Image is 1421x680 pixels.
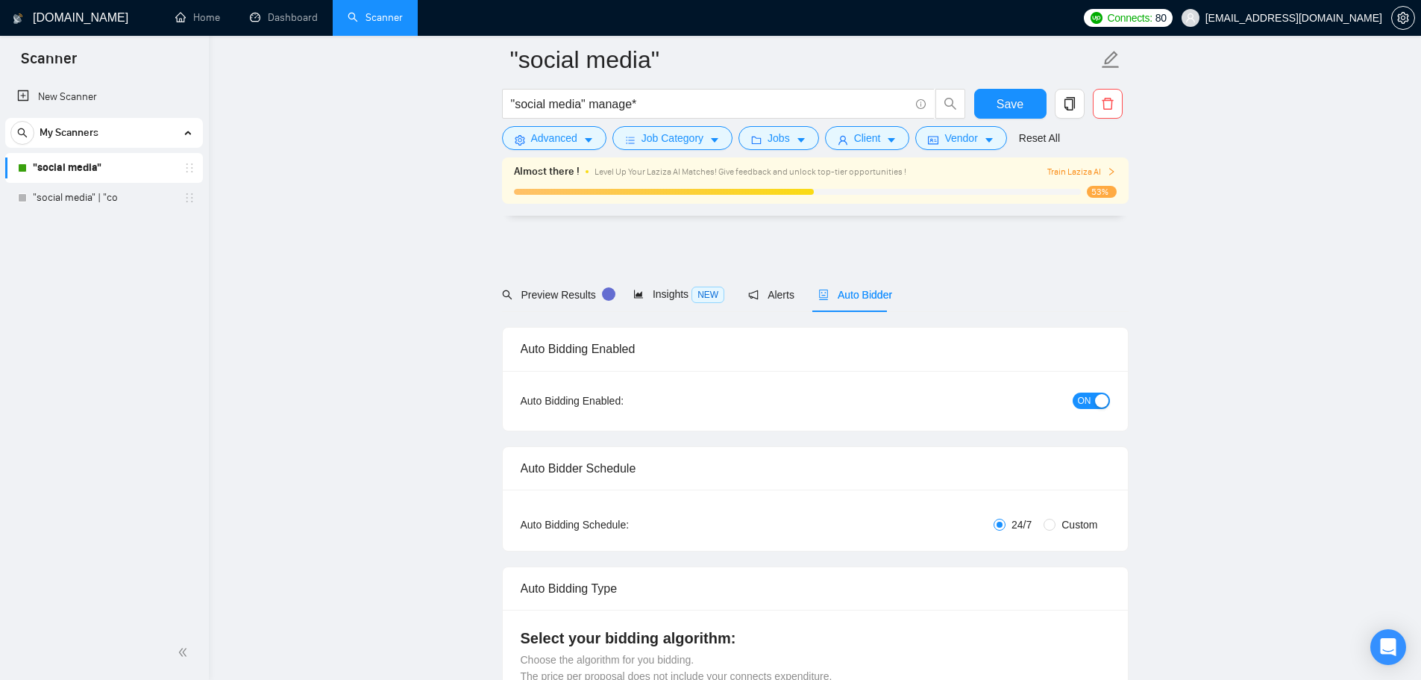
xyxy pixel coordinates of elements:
[514,163,580,180] span: Almost there !
[1107,167,1116,176] span: right
[5,82,203,112] li: New Scanner
[751,134,762,146] span: folder
[1155,10,1167,26] span: 80
[854,130,881,146] span: Client
[40,118,98,148] span: My Scanners
[17,82,191,112] a: New Scanner
[1006,517,1038,533] span: 24/7
[915,126,1006,150] button: idcardVendorcaret-down
[10,121,34,145] button: search
[612,126,733,150] button: barsJob Categorycaret-down
[175,11,220,24] a: homeHome
[642,130,703,146] span: Job Category
[1055,517,1103,533] span: Custom
[748,289,794,301] span: Alerts
[250,11,318,24] a: dashboardDashboard
[502,289,609,301] span: Preview Results
[510,41,1098,78] input: Scanner name...
[825,126,910,150] button: userClientcaret-down
[796,134,806,146] span: caret-down
[502,290,512,300] span: search
[1091,12,1102,24] img: upwork-logo.png
[521,393,717,409] div: Auto Bidding Enabled:
[511,95,909,113] input: Search Freelance Jobs...
[818,289,892,301] span: Auto Bidder
[521,517,717,533] div: Auto Bidding Schedule:
[738,126,819,150] button: folderJobscaret-down
[1370,629,1406,665] div: Open Intercom Messenger
[633,289,644,299] span: area-chart
[583,134,594,146] span: caret-down
[183,192,195,204] span: holder
[818,290,829,300] span: robot
[916,99,926,109] span: info-circle
[1087,186,1117,198] span: 53%
[521,567,1110,610] div: Auto Bidding Type
[11,128,34,138] span: search
[348,11,403,24] a: searchScanner
[521,328,1110,370] div: Auto Bidding Enabled
[515,134,525,146] span: setting
[886,134,897,146] span: caret-down
[944,130,977,146] span: Vendor
[768,130,790,146] span: Jobs
[1391,6,1415,30] button: setting
[974,89,1047,119] button: Save
[595,166,906,177] span: Level Up Your Laziza AI Matches! Give feedback and unlock top-tier opportunities !
[33,153,175,183] a: "social media"
[1047,165,1116,179] button: Train Laziza AI
[997,95,1023,113] span: Save
[935,89,965,119] button: search
[928,134,938,146] span: idcard
[1055,97,1084,110] span: copy
[1107,10,1152,26] span: Connects:
[521,447,1110,490] div: Auto Bidder Schedule
[531,130,577,146] span: Advanced
[838,134,848,146] span: user
[5,118,203,213] li: My Scanners
[1055,89,1085,119] button: copy
[936,97,964,110] span: search
[748,290,759,300] span: notification
[709,134,720,146] span: caret-down
[625,134,636,146] span: bars
[633,288,724,300] span: Insights
[1392,12,1414,24] span: setting
[1094,97,1122,110] span: delete
[691,287,724,303] span: NEW
[9,48,89,79] span: Scanner
[1093,89,1123,119] button: delete
[183,162,195,174] span: holder
[1185,13,1196,23] span: user
[1101,50,1120,69] span: edit
[1019,130,1060,146] a: Reset All
[521,628,1110,649] h4: Select your bidding algorithm:
[1078,393,1091,409] span: ON
[178,645,192,660] span: double-left
[13,7,23,31] img: logo
[33,183,175,213] a: "social media" | "co
[1391,12,1415,24] a: setting
[984,134,994,146] span: caret-down
[602,287,615,301] div: Tooltip anchor
[502,126,606,150] button: settingAdvancedcaret-down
